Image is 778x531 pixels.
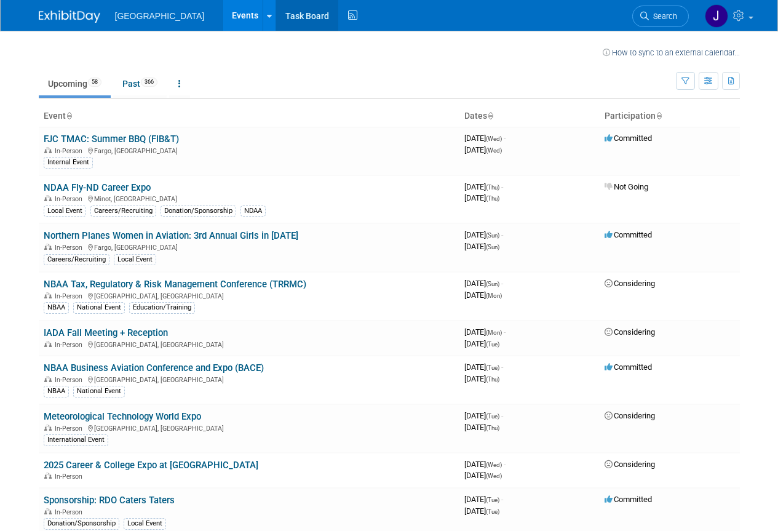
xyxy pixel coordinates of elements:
[115,11,205,21] span: [GEOGRAPHIC_DATA]
[486,497,499,503] span: (Tue)
[501,495,503,504] span: -
[486,473,502,479] span: (Wed)
[44,157,93,168] div: Internal Event
[55,425,86,433] span: In-Person
[44,230,298,241] a: Northern Planes Women in Aviation: 3rd Annual Girls in [DATE]
[39,72,111,95] a: Upcoming58
[504,460,506,469] span: -
[55,473,86,481] span: In-Person
[464,134,506,143] span: [DATE]
[501,182,503,191] span: -
[88,78,101,87] span: 58
[649,12,677,21] span: Search
[44,292,52,298] img: In-Person Event
[44,279,306,290] a: NBAA Tax, Regulatory & Risk Management Conference (TRRMC)
[501,411,503,420] span: -
[44,518,119,529] div: Donation/Sponsorship
[240,206,266,217] div: NDAA
[464,193,499,202] span: [DATE]
[44,145,454,155] div: Fargo, [GEOGRAPHIC_DATA]
[44,339,454,349] div: [GEOGRAPHIC_DATA], [GEOGRAPHIC_DATA]
[486,184,499,191] span: (Thu)
[459,106,600,127] th: Dates
[464,471,502,480] span: [DATE]
[44,193,454,203] div: Minot, [GEOGRAPHIC_DATA]
[656,111,662,121] a: Sort by Participation Type
[66,111,72,121] a: Sort by Event Name
[73,386,125,397] div: National Event
[501,230,503,239] span: -
[44,376,52,382] img: In-Person Event
[486,329,502,336] span: (Mon)
[486,461,502,468] span: (Wed)
[487,111,493,121] a: Sort by Start Date
[44,290,454,300] div: [GEOGRAPHIC_DATA], [GEOGRAPHIC_DATA]
[464,290,502,300] span: [DATE]
[605,134,652,143] span: Committed
[464,242,499,251] span: [DATE]
[705,4,728,28] img: Jeremy Sobolik
[464,374,499,383] span: [DATE]
[464,423,499,432] span: [DATE]
[124,518,166,529] div: Local Event
[90,206,156,217] div: Careers/Recruiting
[486,376,499,383] span: (Thu)
[464,327,506,337] span: [DATE]
[44,374,454,384] div: [GEOGRAPHIC_DATA], [GEOGRAPHIC_DATA]
[486,135,502,142] span: (Wed)
[44,434,108,445] div: International Event
[605,327,655,337] span: Considering
[501,362,503,372] span: -
[464,495,503,504] span: [DATE]
[501,279,503,288] span: -
[504,327,506,337] span: -
[44,341,52,347] img: In-Person Event
[486,292,502,299] span: (Mon)
[44,302,69,313] div: NBAA
[464,230,503,239] span: [DATE]
[44,362,264,373] a: NBAA Business Aviation Conference and Expo (BACE)
[504,134,506,143] span: -
[486,147,502,154] span: (Wed)
[44,508,52,514] img: In-Person Event
[464,506,499,516] span: [DATE]
[486,281,499,287] span: (Sun)
[44,411,201,422] a: Meteorological Technology World Expo
[44,495,175,506] a: Sponsorship: RDO Caters Taters
[55,508,86,516] span: In-Person
[44,460,258,471] a: 2025 Career & College Expo at [GEOGRAPHIC_DATA]
[605,460,655,469] span: Considering
[44,386,69,397] div: NBAA
[44,327,168,338] a: IADA Fall Meeting + Reception
[55,292,86,300] span: In-Person
[464,362,503,372] span: [DATE]
[486,341,499,348] span: (Tue)
[161,206,236,217] div: Donation/Sponsorship
[44,242,454,252] div: Fargo, [GEOGRAPHIC_DATA]
[44,182,151,193] a: NDAA Fly-ND Career Expo
[486,508,499,515] span: (Tue)
[55,244,86,252] span: In-Person
[486,232,499,239] span: (Sun)
[44,195,52,201] img: In-Person Event
[39,10,100,23] img: ExhibitDay
[44,134,179,145] a: FJC TMAC: Summer BBQ (FIB&T)
[55,341,86,349] span: In-Person
[44,425,52,431] img: In-Person Event
[605,362,652,372] span: Committed
[55,195,86,203] span: In-Person
[605,230,652,239] span: Committed
[486,195,499,202] span: (Thu)
[39,106,459,127] th: Event
[114,254,156,265] div: Local Event
[129,302,195,313] div: Education/Training
[55,147,86,155] span: In-Person
[600,106,740,127] th: Participation
[464,460,506,469] span: [DATE]
[44,423,454,433] div: [GEOGRAPHIC_DATA], [GEOGRAPHIC_DATA]
[605,182,648,191] span: Not Going
[141,78,157,87] span: 366
[486,364,499,371] span: (Tue)
[603,48,740,57] a: How to sync to an external calendar...
[632,6,689,27] a: Search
